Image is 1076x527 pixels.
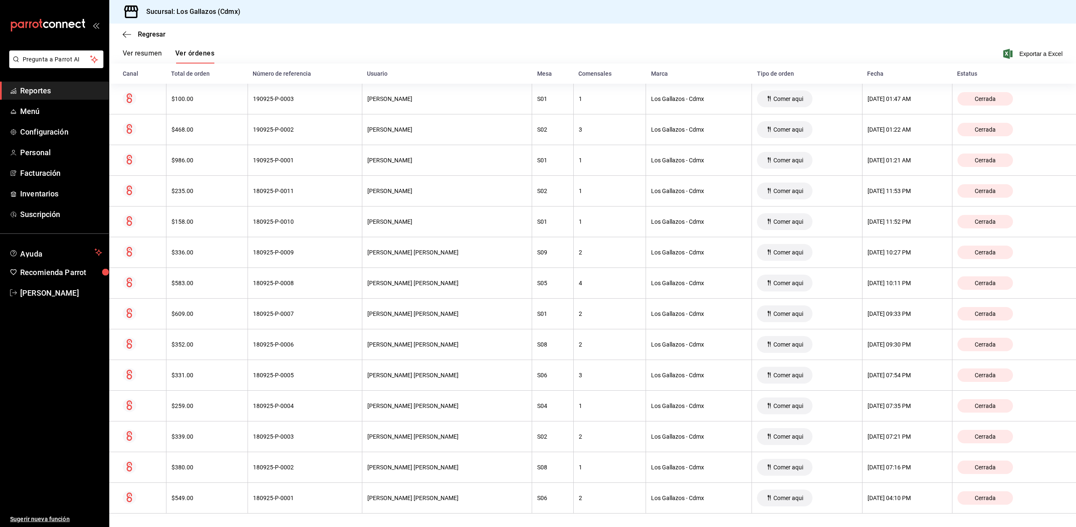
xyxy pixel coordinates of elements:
[770,126,807,133] span: Comer aqui
[9,50,103,68] button: Pregunta a Parrot AI
[867,70,947,77] div: Fecha
[171,70,243,77] div: Total de orden
[971,372,999,379] span: Cerrada
[175,49,214,64] button: Ver órdenes
[868,188,947,194] div: [DATE] 11:53 PM
[868,433,947,440] div: [DATE] 07:21 PM
[6,61,103,70] a: Pregunta a Parrot AI
[20,167,102,179] span: Facturación
[253,70,357,77] div: Número de referencia
[171,157,243,164] div: $986.00
[253,218,357,225] div: 180925-P-0010
[367,433,527,440] div: [PERSON_NAME] [PERSON_NAME]
[171,372,243,379] div: $331.00
[651,126,746,133] div: Los Gallazos - Cdmx
[171,310,243,317] div: $609.00
[20,247,91,257] span: Ayuda
[651,310,746,317] div: Los Gallazos - Cdmx
[971,95,999,102] span: Cerrada
[367,280,527,286] div: [PERSON_NAME] [PERSON_NAME]
[579,188,641,194] div: 1
[770,403,807,409] span: Comer aqui
[537,341,568,348] div: S08
[579,249,641,256] div: 2
[537,280,568,286] div: S05
[537,433,568,440] div: S02
[20,267,102,278] span: Recomienda Parrot
[253,157,357,164] div: 190925-P-0001
[171,280,243,286] div: $583.00
[138,30,166,38] span: Regresar
[253,464,357,471] div: 180925-P-0002
[171,341,243,348] div: $352.00
[770,341,807,348] span: Comer aqui
[651,464,746,471] div: Los Gallazos - Cdmx
[367,218,527,225] div: [PERSON_NAME]
[651,280,746,286] div: Los Gallazos - Cdmx
[579,495,641,501] div: 2
[123,70,161,77] div: Canal
[868,310,947,317] div: [DATE] 09:33 PM
[253,249,357,256] div: 180925-P-0009
[579,157,641,164] div: 1
[579,464,641,471] div: 1
[367,157,527,164] div: [PERSON_NAME]
[537,70,569,77] div: Mesa
[651,157,746,164] div: Los Gallazos - Cdmx
[770,95,807,102] span: Comer aqui
[971,433,999,440] span: Cerrada
[20,188,102,199] span: Inventarios
[651,372,746,379] div: Los Gallazos - Cdmx
[537,310,568,317] div: S01
[770,495,807,501] span: Comer aqui
[367,341,527,348] div: [PERSON_NAME] [PERSON_NAME]
[20,209,102,220] span: Suscripción
[171,188,243,194] div: $235.00
[253,372,357,379] div: 180925-P-0005
[537,95,568,102] div: S01
[537,157,568,164] div: S01
[23,55,90,64] span: Pregunta a Parrot AI
[651,95,746,102] div: Los Gallazos - Cdmx
[253,188,357,194] div: 180925-P-0011
[537,218,568,225] div: S01
[770,218,807,225] span: Comer aqui
[253,310,357,317] div: 180925-P-0007
[651,218,746,225] div: Los Gallazos - Cdmx
[579,310,641,317] div: 2
[651,70,747,77] div: Marca
[651,433,746,440] div: Los Gallazos - Cdmx
[770,433,807,440] span: Comer aqui
[537,126,568,133] div: S02
[10,515,102,524] span: Sugerir nueva función
[579,372,641,379] div: 3
[579,95,641,102] div: 1
[868,157,947,164] div: [DATE] 01:21 AM
[971,310,999,317] span: Cerrada
[971,495,999,501] span: Cerrada
[651,403,746,409] div: Los Gallazos - Cdmx
[770,249,807,256] span: Comer aqui
[253,433,357,440] div: 180925-P-0003
[971,249,999,256] span: Cerrada
[123,49,214,64] div: navigation tabs
[367,310,527,317] div: [PERSON_NAME] [PERSON_NAME]
[971,188,999,194] span: Cerrada
[367,372,527,379] div: [PERSON_NAME] [PERSON_NAME]
[770,188,807,194] span: Comer aqui
[579,403,641,409] div: 1
[171,218,243,225] div: $158.00
[123,30,166,38] button: Regresar
[651,341,746,348] div: Los Gallazos - Cdmx
[20,106,102,117] span: Menú
[868,403,947,409] div: [DATE] 07:35 PM
[367,495,527,501] div: [PERSON_NAME] [PERSON_NAME]
[1005,49,1063,59] button: Exportar a Excel
[253,280,357,286] div: 180925-P-0008
[651,188,746,194] div: Los Gallazos - Cdmx
[20,287,102,299] span: [PERSON_NAME]
[579,433,641,440] div: 2
[971,218,999,225] span: Cerrada
[171,433,243,440] div: $339.00
[253,403,357,409] div: 180925-P-0004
